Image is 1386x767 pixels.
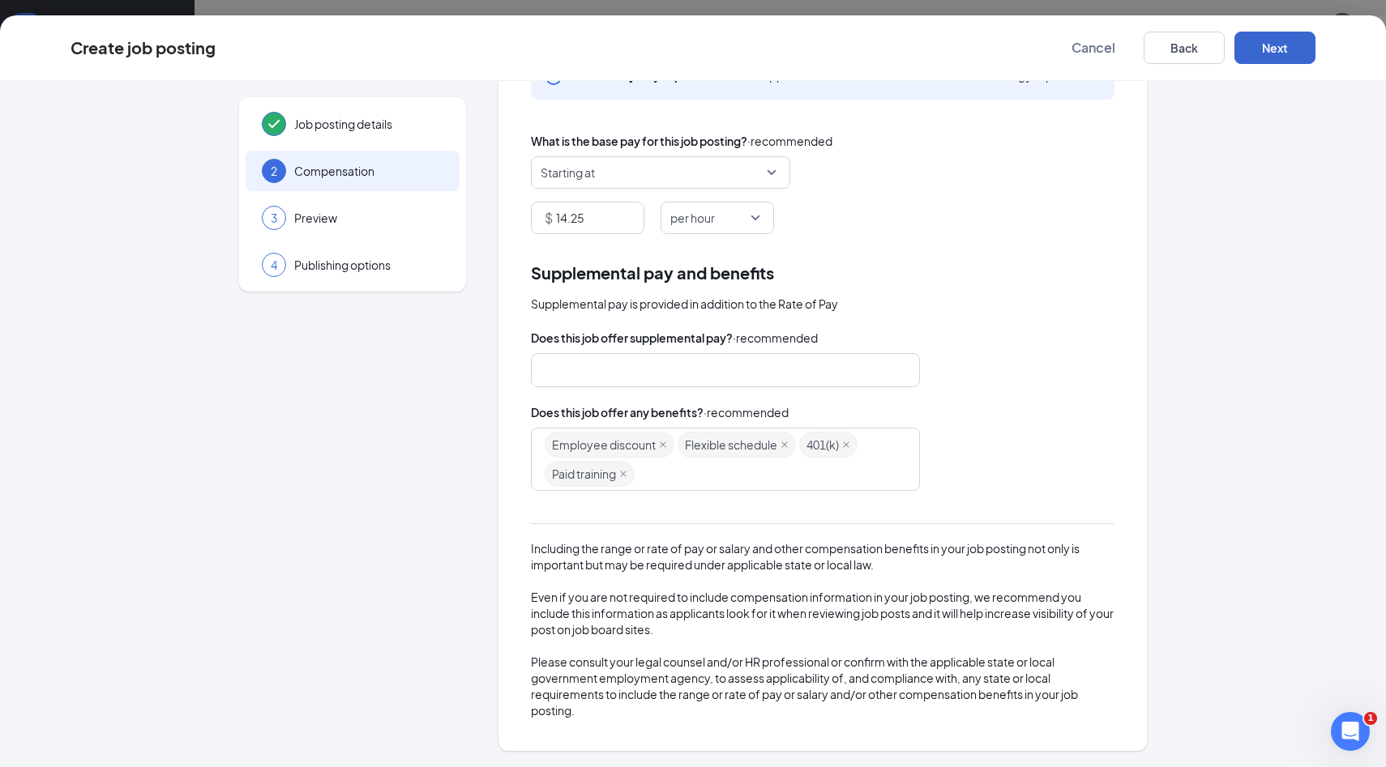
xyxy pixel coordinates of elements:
span: Publishing options [294,257,443,273]
span: Flexible schedule [685,433,777,457]
span: 2 [271,163,277,179]
span: close [619,470,627,478]
div: Create job posting [71,39,216,57]
span: Starting at [541,157,595,188]
button: Next [1234,32,1315,64]
span: close [659,441,667,449]
span: close [842,441,850,449]
span: close [781,441,789,449]
span: Supplemental pay and benefits [531,260,774,285]
b: Make sure your job post stands out. [571,68,762,83]
div: Including the range or rate of pay or salary and other compensation benefits in your job posting ... [531,540,1114,718]
span: · recommended [733,329,818,347]
span: · recommended [747,132,832,150]
span: Compensation [294,163,443,179]
span: 401(k) [806,433,839,457]
span: per hour [670,202,715,233]
span: 1 [1364,712,1377,725]
span: 3 [271,210,277,226]
span: Supplemental pay is provided in addition to the Rate of Pay [531,295,838,313]
span: Cancel [1072,40,1115,56]
span: Preview [294,210,443,226]
span: 4 [271,257,277,273]
iframe: Intercom live chat [1331,712,1370,751]
span: Does this job offer supplemental pay? [531,329,733,347]
button: Cancel [1053,32,1134,64]
span: Job posting details [294,116,443,132]
button: Back [1144,32,1225,64]
span: What is the base pay for this job posting? [531,132,747,150]
span: Employee discount [552,433,656,457]
span: Does this job offer any benefits? [531,403,704,421]
span: Paid training [552,462,616,486]
span: · recommended [704,403,789,421]
svg: Checkmark [264,114,284,134]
